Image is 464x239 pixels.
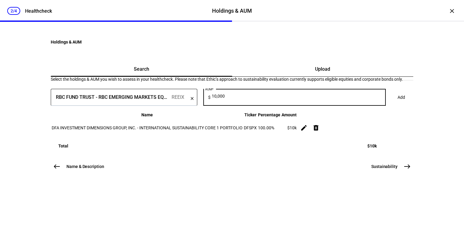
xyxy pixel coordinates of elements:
[141,112,153,117] span: Name
[25,8,52,14] div: Healthcheck
[398,91,405,103] span: Add
[58,144,68,148] div: Total
[371,163,398,170] span: Sustainability
[282,112,297,117] span: Amount
[368,160,413,173] button: Sustainability
[258,118,281,137] td: 100.00%
[134,67,149,72] span: Search
[258,112,280,117] span: Percentage
[205,88,212,91] mat-label: AUM
[172,94,184,100] div: REEIX
[208,95,211,100] span: $
[244,112,256,117] span: Ticker
[300,124,308,131] mat-icon: edit
[367,144,377,148] div: $10k
[244,125,257,130] span: DFSPX
[447,6,457,16] div: ×
[52,125,243,130] span: DFA INVESTMENT DIMENSIONS GROUP, INC. - INTERNATIONAL SUSTAINABILITY CORE 1 PORTFOLIO
[404,163,411,170] mat-icon: east
[51,40,413,44] h4: Holdings & AUM
[66,163,104,170] span: Name & Description
[390,91,412,103] button: Add
[190,96,195,102] mat-icon: clear
[212,7,252,15] div: Holdings & AUM
[312,124,320,131] mat-icon: delete
[282,125,297,130] div: $10k
[53,163,60,170] mat-icon: west
[51,160,108,173] button: Name & Description
[51,77,413,82] div: Select the holdings & AUM you wish to assess in your healthcheck. Please note that Ethic’s approa...
[7,7,20,15] div: 2/4
[56,94,169,101] div: RBC FUND TRUST - RBC EMERGING MARKETS EQUITY FUND
[315,67,330,72] span: Upload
